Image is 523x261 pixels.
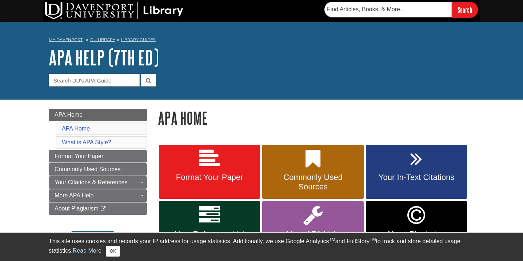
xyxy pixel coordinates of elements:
[49,35,474,47] nav: breadcrumb
[324,2,452,17] input: Find Articles, Books, & More...
[55,205,99,212] span: About Plagiarism
[55,112,83,118] span: APA Home
[62,125,90,132] a: APA Home
[262,145,363,199] a: Commonly Used Sources
[366,145,467,199] a: Your In-Text Citations
[329,237,335,242] sup: TM
[106,246,120,257] button: Close
[164,229,255,239] span: Your Reference List
[268,173,358,192] span: Commonly Used Sources
[262,201,363,257] a: More APA Help
[49,46,159,69] a: APA Help (7th Ed)
[55,192,93,198] span: More APA Help
[164,173,255,182] span: Format Your Paper
[366,201,467,257] a: Link opens in new window
[55,153,103,159] span: Format Your Paper
[90,37,115,42] a: DU Library
[452,2,478,17] input: Search
[49,189,147,202] a: More APA Help
[100,206,106,211] i: This link opens in a new window
[49,237,474,257] div: This site uses cookies and records your IP address for usage statistics. Additionally, we use Goo...
[158,109,474,127] h1: APA Home
[73,248,101,254] a: Read More
[49,37,83,43] a: My Davenport
[371,173,462,182] span: Your In-Text Citations
[371,229,462,239] span: About Plagiarism
[159,201,260,257] a: Your Reference List
[159,145,260,199] a: Format Your Paper
[49,163,147,176] a: Commonly Used Sources
[121,37,156,42] a: Library Guides
[324,2,478,17] form: Searches DU Library's articles, books, and more
[370,237,376,242] sup: TM
[49,74,140,87] input: Search DU's APA Guide
[49,176,147,189] a: Your Citations & References
[45,2,183,19] img: DU Library
[65,231,120,250] button: En español
[55,166,120,172] span: Commonly Used Sources
[49,150,147,162] a: Format Your Paper
[62,139,111,145] a: What is APA Style?
[49,202,147,215] a: About Plagiarism
[55,179,127,185] span: Your Citations & References
[268,229,358,239] span: More APA Help
[49,109,147,121] a: APA Home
